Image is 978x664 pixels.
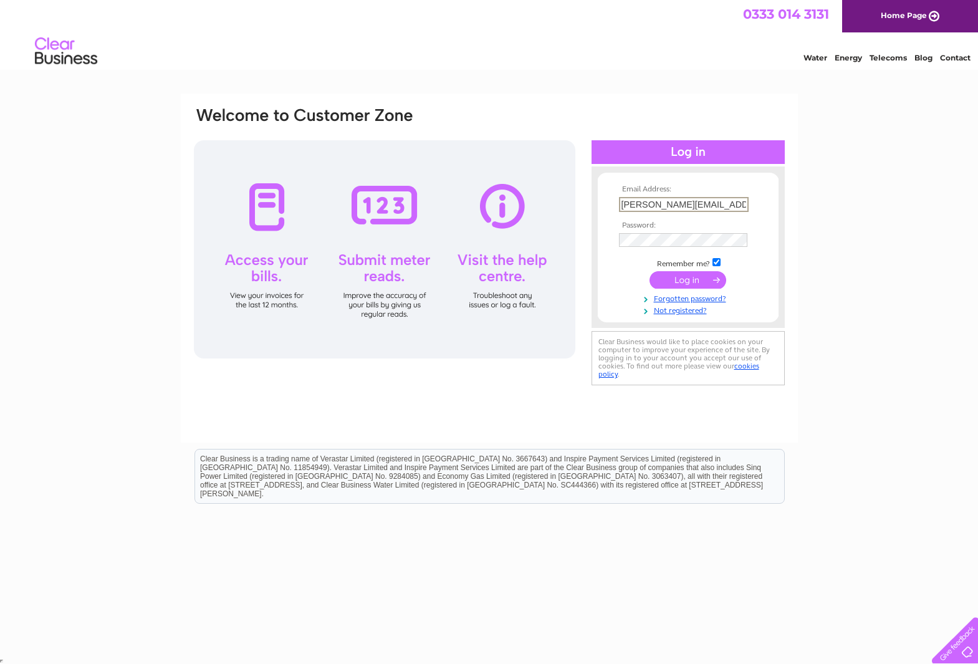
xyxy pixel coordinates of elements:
a: Contact [940,53,971,62]
a: Energy [835,53,862,62]
a: Forgotten password? [619,292,760,304]
img: logo.png [34,32,98,70]
a: Telecoms [870,53,907,62]
a: cookies policy [598,362,759,378]
div: Clear Business would like to place cookies on your computer to improve your experience of the sit... [592,331,785,385]
a: Water [803,53,827,62]
th: Email Address: [616,185,760,194]
input: Submit [650,271,726,289]
a: Not registered? [619,304,760,315]
a: 0333 014 3131 [743,6,829,22]
a: Blog [914,53,932,62]
div: Clear Business is a trading name of Verastar Limited (registered in [GEOGRAPHIC_DATA] No. 3667643... [195,7,784,60]
td: Remember me? [616,256,760,269]
th: Password: [616,221,760,230]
